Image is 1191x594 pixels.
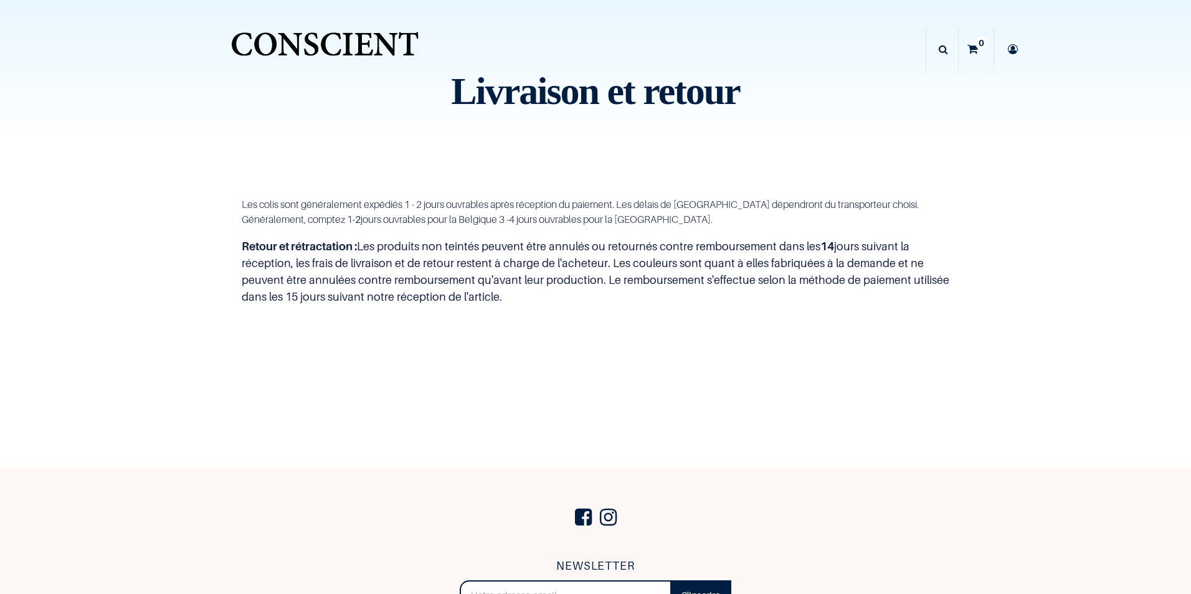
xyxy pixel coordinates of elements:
[647,42,696,56] span: Nettoyant
[242,197,950,227] p: Les colis sont généralement expédiés 1 - 2 jours ouvrables après réception du paiement. Les délai...
[582,42,622,56] span: Peinture
[709,42,775,56] span: Notre histoire
[242,238,950,305] p: Les produits non teintés peuvent être annulés ou retournés contre remboursement dans les jours su...
[959,27,994,71] a: 0
[575,27,640,71] a: Peinture
[451,70,740,112] font: Livraison et retour
[229,25,421,74] img: Conscient
[460,557,732,575] h5: NEWSLETTER
[242,240,357,253] b: Retour et rétractation :
[229,25,421,74] a: Logo of Conscient
[820,240,834,253] b: 14
[353,213,361,225] b: -2
[975,37,987,49] sup: 0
